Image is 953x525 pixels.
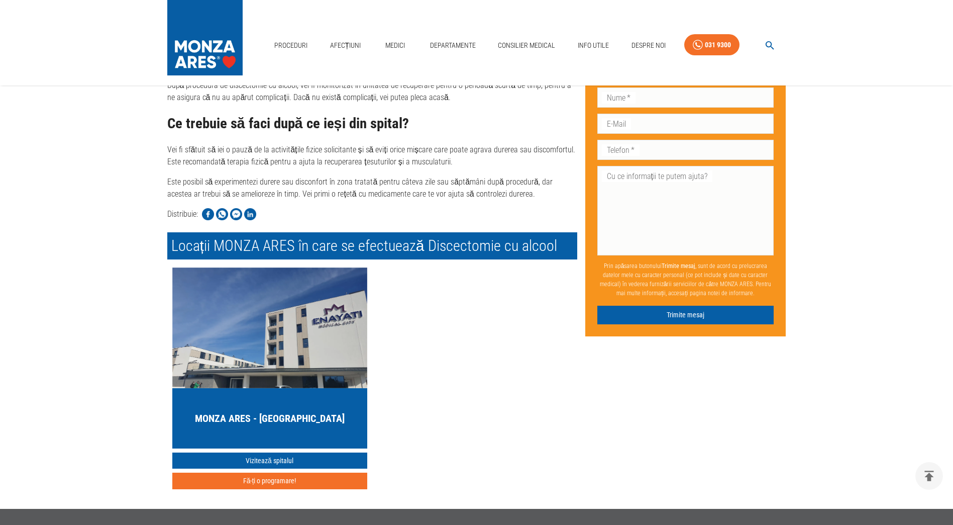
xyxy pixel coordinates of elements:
h2: Locații MONZA ARES în care se efectuează Discectomie cu alcool [167,232,577,259]
h5: MONZA ARES - [GEOGRAPHIC_DATA] [195,411,345,425]
img: Share on Facebook Messenger [230,208,242,220]
a: MONZA ARES - [GEOGRAPHIC_DATA] [172,268,367,449]
p: Prin apăsarea butonului , sunt de acord cu prelucrarea datelor mele cu caracter personal (ce pot ... [597,257,774,302]
a: Afecțiuni [326,35,365,56]
p: Vei fi sfătuit să iei o pauză de la activitățile fizice solicitante și să eviți orice mișcare car... [167,144,577,168]
a: 031 9300 [684,34,739,56]
button: Trimite mesaj [597,306,774,324]
p: Este posibil să experimentezi durere sau disconfort în zona tratată pentru câteva zile sau săptăm... [167,176,577,200]
a: Medici [379,35,411,56]
a: Consilier Medical [494,35,559,56]
a: Despre Noi [627,35,670,56]
h2: Ce trebuie să faci după ce ieși din spital? [167,116,577,132]
a: Departamente [426,35,480,56]
a: Info Utile [574,35,613,56]
b: Trimite mesaj [662,262,695,270]
img: Share on WhatsApp [216,208,228,220]
a: Proceduri [270,35,311,56]
p: Distribuie: [167,208,198,220]
img: MONZA ARES Bucuresti [172,268,367,388]
p: După procedura de discectomie cu alcool, vei fi monitorizat în unitatea de recuperare pentru o pe... [167,79,577,104]
img: Share on LinkedIn [244,208,256,220]
a: Vizitează spitalul [172,453,367,469]
img: Share on Facebook [202,208,214,220]
button: Fă-ți o programare! [172,473,367,489]
div: 031 9300 [705,39,731,51]
button: delete [915,462,943,490]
